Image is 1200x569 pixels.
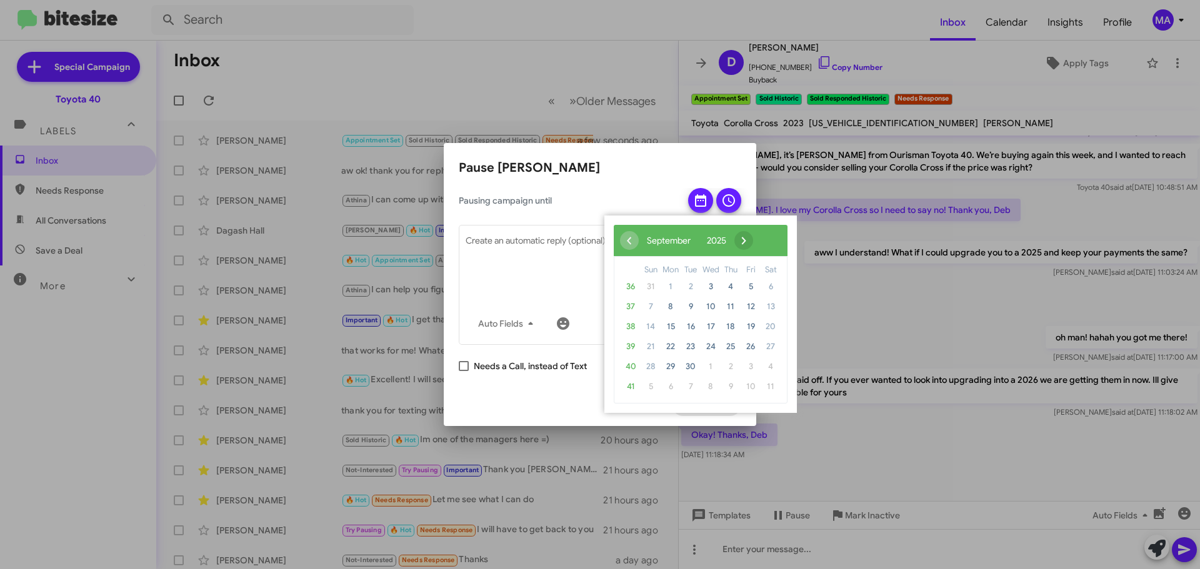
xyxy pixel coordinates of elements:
[761,337,781,357] span: 27
[459,158,741,178] h2: Pause [PERSON_NAME]
[621,277,641,297] span: 36
[459,194,677,207] span: Pausing campaign until
[478,312,538,335] span: Auto Fields
[661,377,681,397] span: 6
[620,231,639,250] span: ‹
[621,357,641,377] span: 40
[641,297,661,317] span: 7
[741,337,761,357] span: 26
[620,232,753,243] bs-datepicker-navigation-view: ​ ​ ​
[699,231,734,250] button: 2025
[661,277,681,297] span: 1
[681,317,701,337] span: 16
[639,231,699,250] button: September
[741,377,761,397] span: 10
[721,357,741,377] span: 2
[661,263,681,277] th: weekday
[604,215,797,413] bs-datepicker-container: calendar
[761,297,781,317] span: 13
[721,377,741,397] span: 9
[701,277,721,297] span: 3
[681,337,701,357] span: 23
[681,277,701,297] span: 2
[661,297,681,317] span: 8
[474,359,587,374] span: Needs a Call, instead of Text
[647,235,691,246] span: September
[741,263,761,277] th: weekday
[741,357,761,377] span: 3
[681,357,701,377] span: 30
[701,377,721,397] span: 8
[721,277,741,297] span: 4
[641,263,661,277] th: weekday
[741,277,761,297] span: 5
[701,337,721,357] span: 24
[621,377,641,397] span: 41
[741,317,761,337] span: 19
[621,317,641,337] span: 38
[641,317,661,337] span: 14
[681,263,701,277] th: weekday
[468,312,548,335] button: Auto Fields
[761,357,781,377] span: 4
[761,263,781,277] th: weekday
[661,317,681,337] span: 15
[761,277,781,297] span: 6
[721,263,741,277] th: weekday
[707,235,726,246] span: 2025
[621,337,641,357] span: 39
[641,377,661,397] span: 5
[761,377,781,397] span: 11
[701,263,721,277] th: weekday
[734,231,753,250] button: ›
[701,317,721,337] span: 17
[761,317,781,337] span: 20
[661,357,681,377] span: 29
[641,337,661,357] span: 21
[641,277,661,297] span: 31
[721,337,741,357] span: 25
[661,337,681,357] span: 22
[721,317,741,337] span: 18
[741,297,761,317] span: 12
[701,357,721,377] span: 1
[681,297,701,317] span: 9
[641,357,661,377] span: 28
[621,297,641,317] span: 37
[681,377,701,397] span: 7
[701,297,721,317] span: 10
[721,297,741,317] span: 11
